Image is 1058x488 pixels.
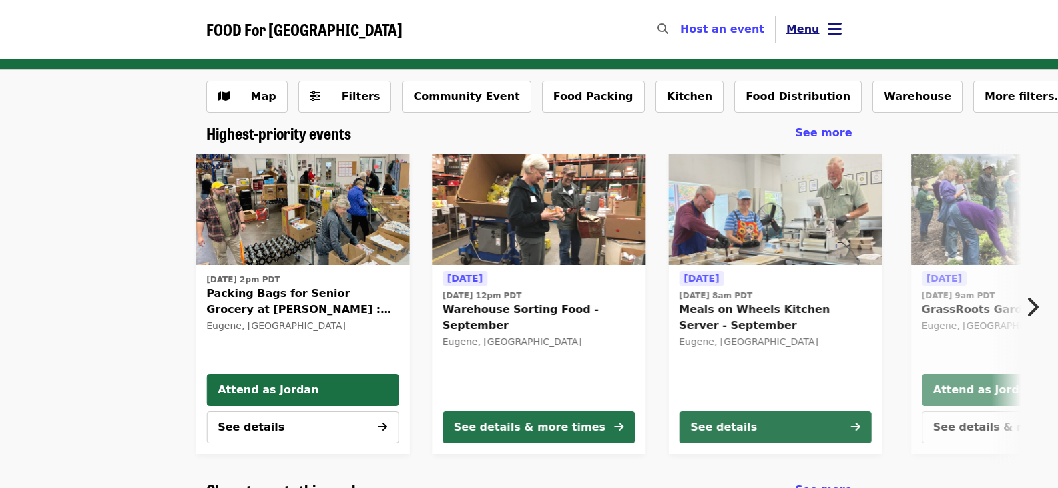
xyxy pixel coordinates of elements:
i: sliders-h icon [310,90,320,103]
a: See details for "Warehouse Sorting Food - September" [432,154,645,454]
button: Food Packing [542,81,645,113]
button: See details [206,411,399,443]
span: [DATE] [927,273,962,284]
span: [DATE] [447,273,483,284]
span: See more [795,126,852,139]
i: chevron-right icon [1025,294,1039,320]
a: FOOD For [GEOGRAPHIC_DATA] [206,20,403,39]
img: Meals on Wheels Kitchen Server - September organized by FOOD For Lane County [668,154,882,266]
span: Menu [786,23,820,35]
a: Host an event [680,23,764,35]
span: Warehouse Sorting Food - September [443,302,635,334]
button: Attend as Jordan [206,374,399,406]
span: Attend as Jordan [218,382,387,398]
span: Map [251,90,276,103]
div: Eugene, [GEOGRAPHIC_DATA] [679,336,871,348]
div: Eugene, [GEOGRAPHIC_DATA] [206,320,399,332]
img: Warehouse Sorting Food - September organized by FOOD For Lane County [432,154,645,266]
time: [DATE] 9am PDT [922,290,995,302]
button: Toggle account menu [776,13,852,45]
button: Community Event [402,81,531,113]
button: Filters (0 selected) [298,81,392,113]
a: See details for "Meals on Wheels Kitchen Server - September" [668,154,882,454]
div: Highest-priority events [196,124,863,143]
button: Food Distribution [734,81,862,113]
a: Highest-priority events [206,124,351,143]
span: [DATE] [684,273,719,284]
button: Next item [1014,288,1058,326]
span: FOOD For [GEOGRAPHIC_DATA] [206,17,403,41]
i: search icon [657,23,668,35]
button: Kitchen [655,81,724,113]
div: See details [690,419,757,435]
a: See more [795,125,852,141]
input: Search [676,13,687,45]
a: Packing Bags for Senior Grocery at Bailey Hill : October [196,154,409,266]
span: See details [218,421,284,433]
button: Warehouse [872,81,963,113]
img: Packing Bags for Senior Grocery at Bailey Hill : October organized by FOOD For Lane County [196,154,409,266]
i: arrow-right icon [614,421,623,433]
span: Meals on Wheels Kitchen Server - September [679,302,871,334]
span: Filters [342,90,380,103]
button: See details [679,411,871,443]
span: Packing Bags for Senior Grocery at [PERSON_NAME] : October [206,286,399,318]
div: See details & more times [454,419,605,435]
time: [DATE] 12pm PDT [443,290,522,302]
time: [DATE] 8am PDT [679,290,752,302]
i: map icon [218,90,230,103]
i: arrow-right icon [850,421,860,433]
time: [DATE] 2pm PDT [206,274,280,286]
span: Highest-priority events [206,121,351,144]
button: Show map view [206,81,288,113]
button: See details & more times [443,411,635,443]
i: bars icon [828,19,842,39]
div: Eugene, [GEOGRAPHIC_DATA] [443,336,635,348]
i: arrow-right icon [378,421,387,433]
a: See details for "Packing Bags for Senior Grocery at Bailey Hill : October" [206,270,399,334]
